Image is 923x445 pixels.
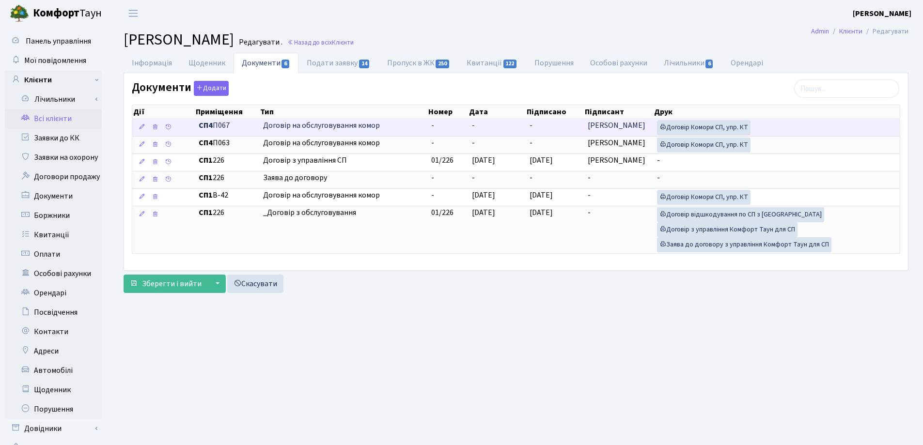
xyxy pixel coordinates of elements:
span: [PERSON_NAME] [588,138,645,148]
span: - [472,172,475,183]
a: Договір з управління Комфорт Таун для СП [657,222,798,237]
span: Зберегти і вийти [142,278,202,289]
a: Заявки до КК [5,128,102,148]
span: [DATE] [530,155,553,166]
span: 01/226 [431,207,454,218]
a: Договори продажу [5,167,102,186]
b: Комфорт [33,5,79,21]
span: Мої повідомлення [24,55,86,66]
a: Квитанції [458,53,526,73]
a: Заява до договору з управління Комфорт Таун для СП [657,237,831,252]
input: Пошук... [794,79,899,98]
a: Мої повідомлення [5,51,102,70]
a: Адреси [5,341,102,361]
a: Пропуск в ЖК [379,53,458,73]
span: [PERSON_NAME] [588,120,645,131]
a: Інформація [124,53,180,73]
a: Договір Комори СП, упр. КТ [657,138,751,153]
span: Заява до договору [263,172,423,184]
th: Приміщення [195,105,259,119]
span: [PERSON_NAME] [588,155,645,166]
a: Орендарі [722,53,771,73]
a: Особові рахунки [5,264,102,283]
img: logo.png [10,4,29,23]
b: СП4 [199,120,213,131]
a: Щоденник [5,380,102,399]
b: [PERSON_NAME] [853,8,911,19]
span: 226 [199,155,255,166]
span: - [530,120,532,131]
span: - [472,138,475,148]
span: - [530,138,532,148]
span: П063 [199,138,255,149]
b: СП1 [199,155,213,166]
span: - [431,138,434,148]
span: 226 [199,172,255,184]
span: Договір на обслуговування комор [263,120,423,131]
b: СП1 [199,207,213,218]
th: Дії [132,105,195,119]
span: П067 [199,120,255,131]
span: - [657,172,660,183]
span: 226 [199,207,255,218]
a: Особові рахунки [582,53,656,73]
a: Порушення [526,53,582,73]
span: - [657,155,660,166]
span: - [431,190,434,200]
span: [DATE] [530,190,553,200]
a: Автомобілі [5,361,102,380]
a: Клієнти [839,26,862,36]
span: 6 [705,60,713,68]
th: Підписано [526,105,584,119]
a: Панель управління [5,31,102,51]
a: Клієнти [5,70,102,90]
a: Подати заявку [298,53,378,73]
a: Скасувати [227,275,283,293]
th: Друк [653,105,900,119]
span: - [588,190,591,200]
span: Клієнти [332,38,354,47]
a: Орендарі [5,283,102,303]
span: В-42 [199,190,255,201]
a: Боржники [5,206,102,225]
a: Оплати [5,245,102,264]
a: Додати [191,79,229,96]
a: Документи [234,53,298,73]
span: Договір на обслуговування комор [263,190,423,201]
nav: breadcrumb [797,21,923,42]
b: СП1 [199,172,213,183]
a: Квитанції [5,225,102,245]
a: Заявки на охорону [5,148,102,167]
button: Документи [194,81,229,96]
span: - [588,172,591,183]
li: Редагувати [862,26,908,37]
span: _Договір з обслуговування [263,207,423,218]
button: Зберегти і вийти [124,275,208,293]
a: Назад до всіхКлієнти [287,38,354,47]
span: - [431,172,434,183]
th: Тип [259,105,427,119]
span: Таун [33,5,102,22]
a: Admin [811,26,829,36]
a: Контакти [5,322,102,341]
b: СП4 [199,138,213,148]
span: [PERSON_NAME] [124,29,234,51]
span: 250 [436,60,449,68]
a: Довідники [5,419,102,438]
span: [DATE] [530,207,553,218]
span: - [530,172,532,183]
span: - [588,207,591,218]
a: Договір відшкодування по СП з [GEOGRAPHIC_DATA] [657,207,824,222]
a: Щоденник [180,53,234,73]
span: 14 [359,60,370,68]
a: Посвідчення [5,303,102,322]
span: [DATE] [472,207,495,218]
th: Номер [427,105,468,119]
span: Договір на обслуговування комор [263,138,423,149]
a: Порушення [5,399,102,419]
th: Підписант [584,105,653,119]
span: - [472,120,475,131]
a: Лічильники [656,53,722,73]
th: Дата [468,105,526,119]
b: СП1 [199,190,213,200]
